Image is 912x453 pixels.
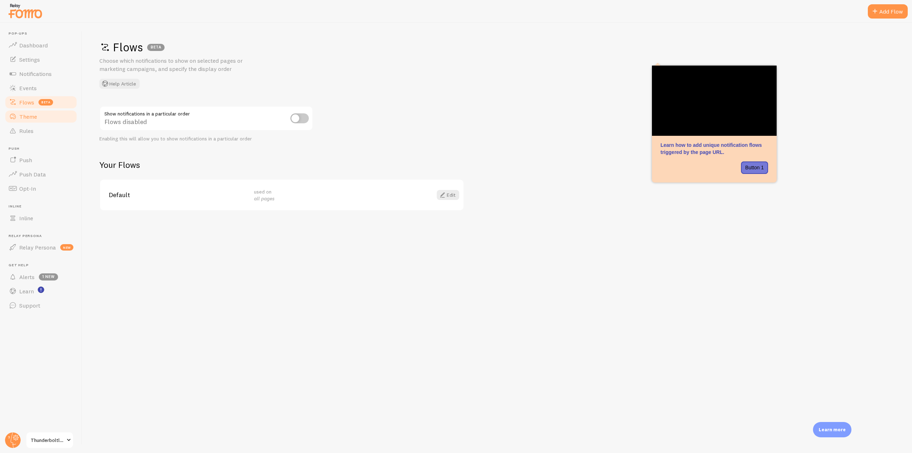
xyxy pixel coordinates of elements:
[9,204,78,209] span: Inline
[9,146,78,151] span: Push
[99,159,464,170] h2: Your Flows
[4,167,78,181] a: Push Data
[109,192,245,198] span: Default
[19,171,46,178] span: Push Data
[19,185,36,192] span: Opt-In
[4,52,78,67] a: Settings
[4,298,78,313] a: Support
[19,42,48,49] span: Dashboard
[19,127,33,134] span: Rules
[39,273,58,280] span: 1 new
[19,99,34,106] span: Flows
[437,190,459,200] a: Edit
[4,67,78,81] a: Notifications
[19,70,52,77] span: Notifications
[19,273,35,280] span: Alerts
[4,270,78,284] a: Alerts 1 new
[741,161,768,174] button: Button 1
[4,211,78,225] a: Inline
[99,79,140,89] button: Help Article
[4,181,78,196] a: Opt-In
[19,302,40,309] span: Support
[19,84,37,92] span: Events
[147,44,165,51] div: BETA
[19,215,33,222] span: Inline
[99,136,313,142] div: Enabling this will allow you to show notifications in a particular order
[254,195,275,202] em: all pages
[19,113,37,120] span: Theme
[7,2,43,20] img: fomo-relay-logo-orange.svg
[9,234,78,238] span: Relay Persona
[4,284,78,298] a: Learn
[254,189,275,202] span: used on
[19,288,34,295] span: Learn
[4,109,78,124] a: Theme
[4,240,78,254] a: Relay Persona new
[19,156,32,164] span: Push
[38,287,44,293] svg: <p>Watch New Feature Tutorials!</p>
[9,263,78,268] span: Get Help
[4,38,78,52] a: Dashboard
[99,57,270,73] p: Choose which notifications to show on selected pages or marketing campaigns, and specify the disp...
[60,244,73,251] span: new
[9,31,78,36] span: Pop-ups
[813,422,851,437] div: Learn more
[26,432,74,449] a: Thunderboltlocks
[19,56,40,63] span: Settings
[38,99,53,105] span: beta
[4,81,78,95] a: Events
[4,95,78,109] a: Flows beta
[31,436,64,444] span: Thunderboltlocks
[99,106,313,132] div: Flows disabled
[19,244,56,251] span: Relay Persona
[819,426,846,433] p: Learn more
[4,153,78,167] a: Push
[4,124,78,138] a: Rules
[660,141,768,156] p: Learn how to add unique notification flows triggered by the page URL.
[99,40,891,55] h1: Flows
